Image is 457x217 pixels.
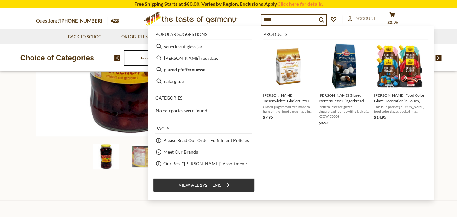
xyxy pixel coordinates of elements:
a: [PHONE_NUMBER] [60,18,102,23]
a: Wicklein Tassenwichtel Glasiert[PERSON_NAME] Tassenwichtel Glasiert, 250 gramsGlazed gingerbread ... [263,43,313,126]
span: $7.95 [263,115,273,120]
img: Mamminger Sour Morello Cherries, pitted, in Glass Jar, 24.3 fl. oz. [93,144,119,169]
span: No categories were found [156,108,207,113]
a: Please Read Our Order Fulfillment Policies [163,137,249,144]
li: dr oetker red glaze [153,52,255,64]
li: Wicklein Glazed Pfeffernuesse Gingerbread Cookie Bag 7 oz. [316,41,372,129]
li: View all 172 items [153,178,255,192]
li: cake glaze [153,75,255,87]
p: Questions? [36,17,107,25]
li: Meet Our Brands [153,146,255,158]
img: previous arrow [114,55,120,61]
span: [PERSON_NAME] Tassenwichtel Glasiert, 250 grams [263,93,313,104]
span: [PERSON_NAME] Glazed Pfeffernuesse Gingerbread Cookie Bag 7 oz. [319,93,369,104]
a: Food By Category [141,56,171,60]
img: next arrow [435,55,442,61]
a: Meet Our Brands [163,148,198,156]
li: Popular suggestions [155,32,252,39]
a: [PERSON_NAME] Glazed Pfeffernuesse Gingerbread Cookie Bag 7 oz.Pfeffernuesse are glazed gingerbre... [319,43,369,126]
li: Wicklein Tassenwichtel Glasiert, 250 grams [260,41,316,129]
a: Back to School [68,33,104,41]
li: Pages [155,126,252,133]
span: Pfeffernuesse are glazed gingerbread rounds with a kick of pepper in the sugar glaze. From [GEOGR... [319,104,369,113]
span: $8.95 [387,20,399,25]
span: [PERSON_NAME] Food Color Glaze Decoration in Pouch, 4 pack [374,93,425,104]
li: Products [263,32,428,39]
span: Glazed gingerbread men made to hang on the rim of a mug made in [GEOGRAPHIC_DATA] by [PERSON_NAME] [263,104,313,113]
img: Wicklein Tassenwichtel Glasiert [265,43,312,90]
li: Please Read Our Order Fulfillment Policies [153,135,255,146]
button: $8.95 [383,12,402,28]
a: Our Best "[PERSON_NAME]" Assortment: 33 Choices For The Grillabend [163,160,252,167]
span: XCOWIC0003 [319,114,369,119]
a: Oktoberfest [121,33,154,41]
a: Account [347,15,376,22]
div: Instant Search Results [148,26,434,200]
a: [PERSON_NAME] Food Color Glaze Decoration in Pouch, 4 packThis four-pack of [PERSON_NAME] food co... [374,43,425,126]
span: $5.95 [319,120,329,125]
li: Pickerd Food Color Glaze Decoration in Pouch, 4 pack [372,41,427,129]
span: This four-pack of [PERSON_NAME] food color glazes, packed in a convenient squeeze bags with spout... [374,104,425,113]
li: Our Best "[PERSON_NAME]" Assortment: 33 Choices For The Grillabend [153,158,255,169]
b: zed pfeffernuesse [170,66,205,73]
li: Categories [155,96,252,103]
li: sauerkraut glass jar [153,41,255,52]
span: View all 172 items [179,182,221,189]
a: Click here for details. [277,1,323,7]
span: Account [356,16,376,21]
li: glazed pfeffernuesse [153,64,255,75]
span: $14.95 [374,115,386,120]
img: Mamminger Sour Morello Cherries, pitted, in Glass Jar, 24.3 fl. oz. [132,144,157,169]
